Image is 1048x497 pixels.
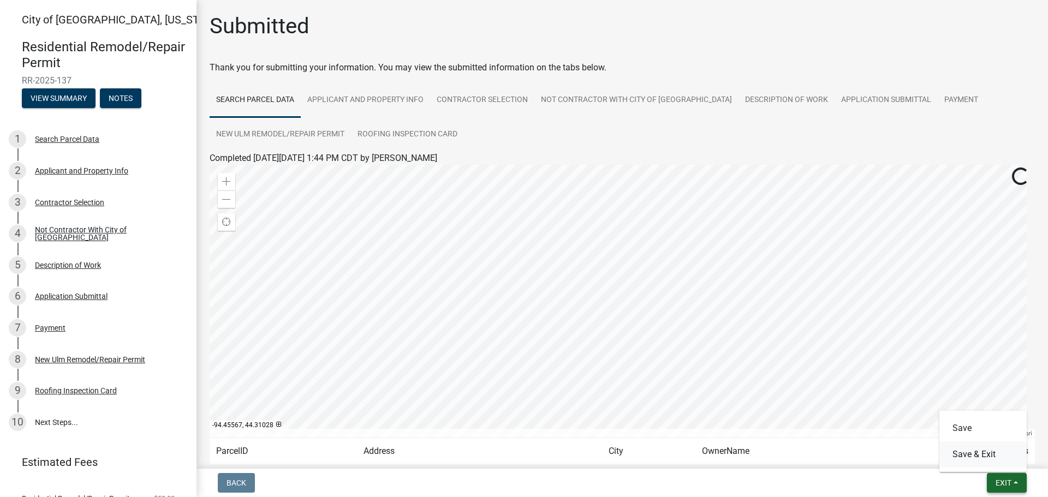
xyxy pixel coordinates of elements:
span: Exit [996,478,1011,487]
button: Save [939,415,1027,441]
div: Contractor Selection [35,199,104,206]
div: Description of Work [35,261,101,269]
div: 3 [9,194,26,211]
span: Completed [DATE][DATE] 1:44 PM CDT by [PERSON_NAME] [210,153,437,163]
div: Roofing Inspection Card [35,387,117,394]
td: OwnerName [695,438,972,465]
a: Description of Work [739,83,835,118]
div: 4 [9,225,26,242]
button: Notes [100,88,141,108]
button: Save & Exit [939,441,1027,468]
span: City of [GEOGRAPHIC_DATA], [US_STATE] [22,13,221,26]
a: Esri [1022,429,1032,437]
div: 8 [9,351,26,368]
a: Roofing Inspection Card [351,117,464,152]
td: Address [357,438,602,465]
button: Back [218,473,255,493]
div: Zoom out [218,190,235,208]
a: Search Parcel Data [210,83,301,118]
div: Exit [939,411,1027,472]
div: New Ulm Remodel/Repair Permit [35,356,145,363]
a: New Ulm Remodel/Repair Permit [210,117,351,152]
button: View Summary [22,88,96,108]
a: Contractor Selection [430,83,534,118]
div: Payment [35,324,65,332]
td: ParcelID [210,438,357,465]
div: Find my location [218,213,235,231]
a: Not Contractor With City of [GEOGRAPHIC_DATA] [534,83,739,118]
a: Payment [938,83,985,118]
div: 5 [9,256,26,274]
a: Applicant and Property Info [301,83,430,118]
div: 2 [9,162,26,179]
div: 1 [9,130,26,148]
button: Exit [987,473,1027,493]
a: Estimated Fees [9,451,179,473]
div: 7 [9,319,26,337]
h4: Residential Remodel/Repair Permit [22,39,188,71]
td: City [602,438,695,465]
div: Zoom in [218,173,235,190]
div: 10 [9,414,26,431]
div: Thank you for submitting your information. You may view the submitted information on the tabs below. [210,61,1035,74]
div: Search Parcel Data [35,135,99,143]
div: Not Contractor With City of [GEOGRAPHIC_DATA] [35,226,179,241]
div: 9 [9,382,26,399]
wm-modal-confirm: Summary [22,94,96,103]
wm-modal-confirm: Notes [100,94,141,103]
div: Applicant and Property Info [35,167,128,175]
div: Application Submittal [35,292,108,300]
span: Back [227,478,246,487]
h1: Submitted [210,13,309,39]
div: 6 [9,288,26,305]
a: Application Submittal [835,83,938,118]
span: RR-2025-137 [22,75,175,86]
